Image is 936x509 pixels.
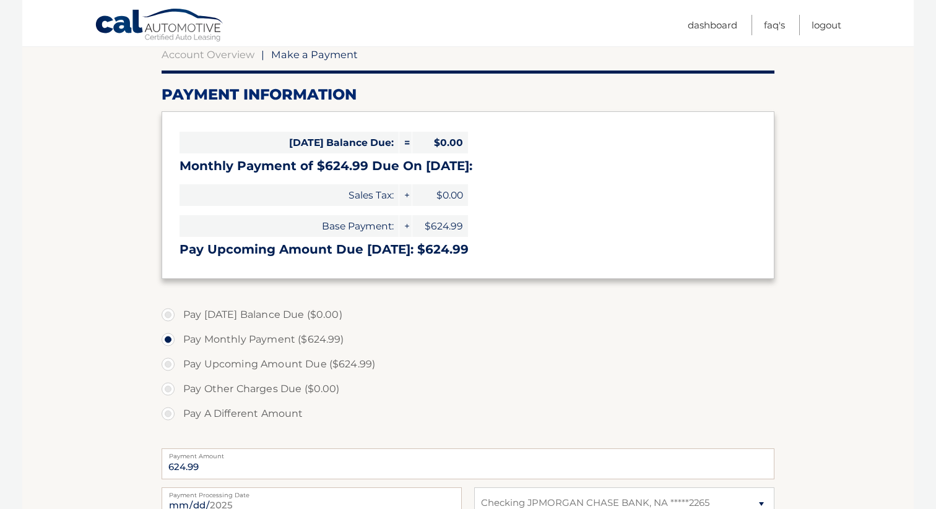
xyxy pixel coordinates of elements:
[399,215,412,237] span: +
[162,302,774,327] label: Pay [DATE] Balance Due ($0.00)
[412,215,468,237] span: $624.99
[162,352,774,377] label: Pay Upcoming Amount Due ($624.99)
[271,48,358,61] span: Make a Payment
[180,132,399,153] span: [DATE] Balance Due:
[162,448,774,458] label: Payment Amount
[688,15,737,35] a: Dashboard
[162,487,462,497] label: Payment Processing Date
[180,242,756,257] h3: Pay Upcoming Amount Due [DATE]: $624.99
[180,215,399,237] span: Base Payment:
[261,48,264,61] span: |
[399,132,412,153] span: =
[764,15,785,35] a: FAQ's
[162,448,774,479] input: Payment Amount
[95,8,225,44] a: Cal Automotive
[180,158,756,174] h3: Monthly Payment of $624.99 Due On [DATE]:
[162,85,774,104] h2: Payment Information
[162,48,254,61] a: Account Overview
[812,15,841,35] a: Logout
[399,184,412,206] span: +
[412,132,468,153] span: $0.00
[162,377,774,401] label: Pay Other Charges Due ($0.00)
[180,184,399,206] span: Sales Tax:
[162,327,774,352] label: Pay Monthly Payment ($624.99)
[162,401,774,426] label: Pay A Different Amount
[412,184,468,206] span: $0.00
